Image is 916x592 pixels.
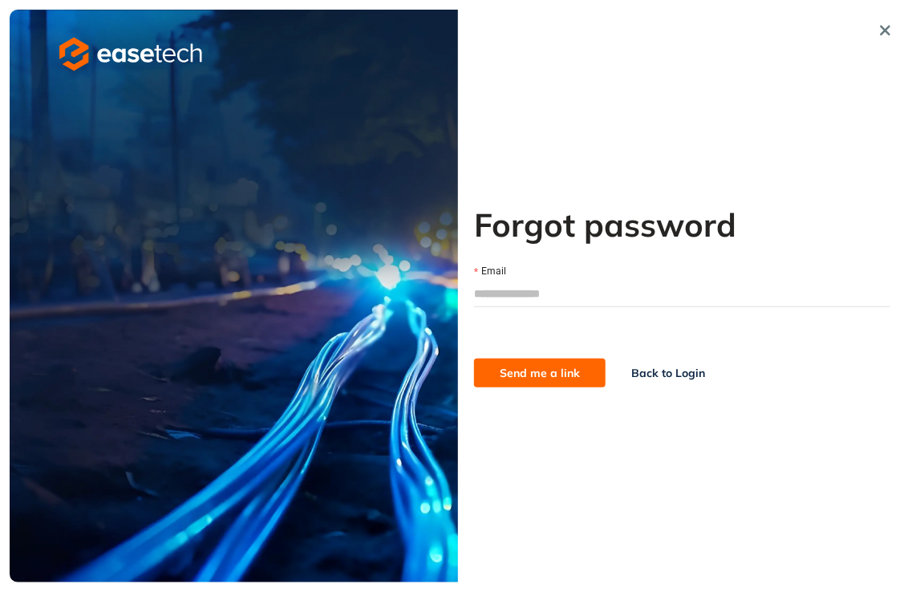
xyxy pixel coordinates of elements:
[474,359,606,387] button: Send me a link
[474,205,890,244] h2: Forgot password
[631,364,705,382] span: Back to Login
[500,364,580,382] span: Send me a link
[10,10,458,582] img: cover image
[606,359,731,387] button: Back to Login
[474,282,890,306] input: Email
[474,264,506,279] label: Email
